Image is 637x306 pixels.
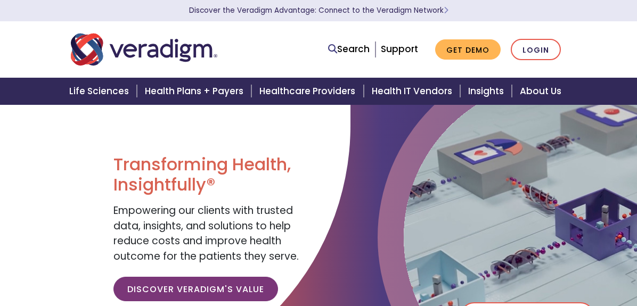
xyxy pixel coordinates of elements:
a: Discover the Veradigm Advantage: Connect to the Veradigm NetworkLearn More [189,5,448,15]
span: Empowering our clients with trusted data, insights, and solutions to help reduce costs and improv... [113,203,299,263]
a: Get Demo [435,39,501,60]
a: Discover Veradigm's Value [113,277,278,301]
h1: Transforming Health, Insightfully® [113,154,311,195]
a: Life Sciences [63,78,138,105]
a: About Us [513,78,574,105]
a: Health Plans + Payers [138,78,253,105]
img: Veradigm logo [71,32,217,67]
a: Insights [462,78,513,105]
a: Health IT Vendors [365,78,462,105]
a: Healthcare Providers [253,78,365,105]
a: Support [381,43,418,55]
a: Search [328,42,370,56]
a: Login [511,39,561,61]
span: Learn More [444,5,448,15]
